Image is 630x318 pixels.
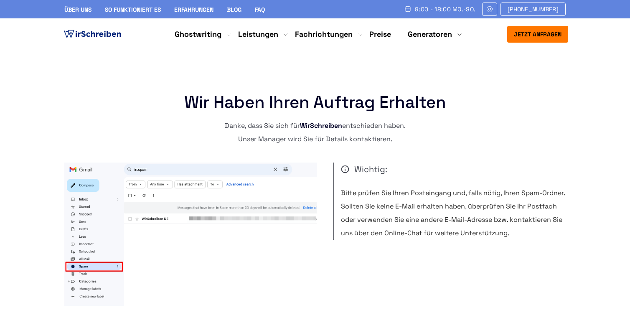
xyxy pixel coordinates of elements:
img: logo ghostwriter-österreich [62,28,123,41]
strong: WirSchreiben [300,121,342,130]
a: Fachrichtungen [295,29,353,39]
p: Bitte prüfen Sie Ihren Posteingang und, falls nötig, Ihren Spam-Ordner. Sollten Sie keine E-Mail ... [341,186,566,240]
a: Ghostwriting [175,29,221,39]
a: FAQ [255,6,265,13]
a: Leistungen [238,29,278,39]
p: Danke, dass Sie sich für entschieden haben. [64,119,566,132]
h1: Wir haben Ihren Auftrag erhalten [64,94,566,111]
a: Blog [227,6,241,13]
a: Preise [369,29,391,39]
span: 9:00 - 18:00 Mo.-So. [415,6,475,13]
a: So funktioniert es [105,6,161,13]
button: Jetzt anfragen [507,26,568,43]
a: Erfahrungen [174,6,213,13]
span: [PHONE_NUMBER] [508,6,559,13]
img: Schedule [404,5,412,12]
img: Email [486,6,493,13]
a: Generatoren [408,29,452,39]
a: [PHONE_NUMBER] [500,3,566,16]
img: thanks [64,163,317,306]
span: Wichtig: [341,163,566,176]
a: Über uns [64,6,91,13]
p: Unser Manager wird Sie für Details kontaktieren. [64,132,566,146]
